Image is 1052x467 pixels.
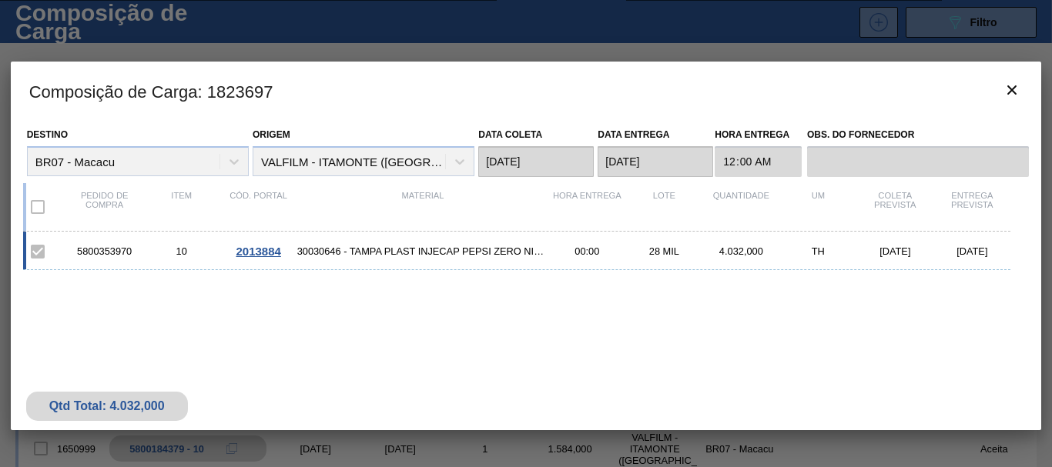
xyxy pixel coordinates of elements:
div: 10 [143,245,220,257]
div: 5800353970 [66,245,143,257]
div: Material [297,191,549,223]
label: Data entrega [598,129,669,140]
input: dd/mm/yyyy [478,146,594,177]
div: Item [143,191,220,223]
div: Cód. Portal [220,191,297,223]
div: Lote [625,191,702,223]
div: TH [779,245,856,257]
div: [DATE] [856,245,933,257]
div: Qtd Total: 4.032,000 [38,399,176,413]
label: Origem [253,129,290,140]
input: dd/mm/yyyy [598,146,713,177]
label: Destino [27,129,68,140]
div: UM [779,191,856,223]
label: Data coleta [478,129,542,140]
div: Entrega Prevista [933,191,1010,223]
div: 28 MIL [625,245,702,257]
h3: Composição de Carga : 1823697 [11,62,1042,120]
span: 2013884 [236,245,280,258]
label: Obs. do Fornecedor [807,124,1029,146]
span: 30030646 - TAMPA PLAST INJECAP PEPSI ZERO NIV24 [297,245,549,257]
div: Ir para o Pedido [220,245,297,258]
div: Pedido de compra [66,191,143,223]
div: 4.032,000 [702,245,779,257]
div: Coleta Prevista [856,191,933,223]
div: Hora Entrega [548,191,625,223]
label: Hora Entrega [715,124,802,146]
div: 00:00 [548,245,625,257]
div: Quantidade [702,191,779,223]
div: [DATE] [933,245,1010,257]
